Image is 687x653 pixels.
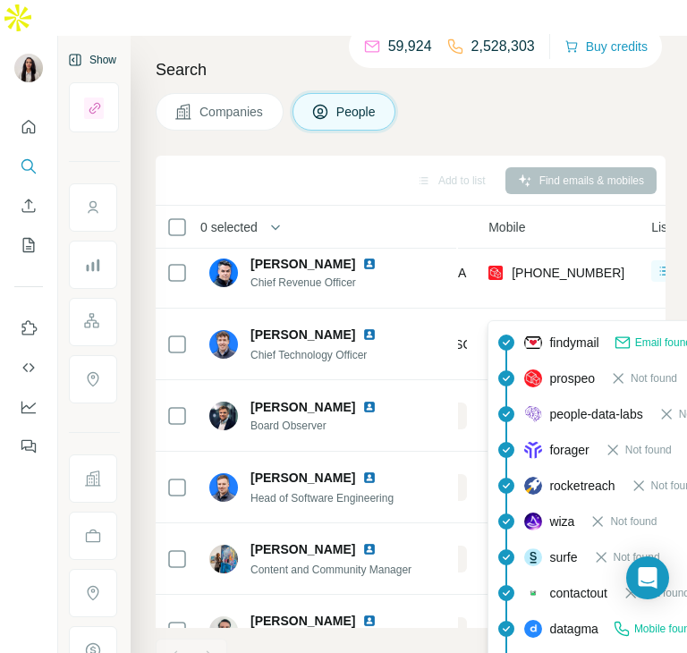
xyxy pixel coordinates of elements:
[626,556,669,599] div: Open Intercom Messenger
[524,548,542,566] img: provider surfe logo
[488,264,503,282] img: provider prospeo logo
[362,257,377,271] img: LinkedIn logo
[512,266,624,280] span: [PHONE_NUMBER]
[549,548,577,566] span: surfe
[524,513,542,530] img: provider wiza logo
[610,513,657,530] span: Not found
[549,584,607,602] span: contactout
[549,369,595,387] span: prospeo
[488,218,525,236] span: Mobile
[14,229,43,261] button: My lists
[524,477,542,495] img: provider rocketreach logo
[336,103,377,121] span: People
[14,54,43,82] img: Avatar
[55,47,129,73] button: Show
[250,612,355,630] span: [PERSON_NAME]
[388,36,432,57] p: 59,924
[549,513,574,530] span: wiza
[549,620,598,638] span: datagma
[199,103,265,121] span: Companies
[631,370,677,386] span: Not found
[362,327,377,342] img: LinkedIn logo
[362,400,377,414] img: LinkedIn logo
[362,542,377,556] img: LinkedIn logo
[549,477,615,495] span: rocketreach
[250,349,367,361] span: Chief Technology Officer
[209,330,238,359] img: Avatar
[250,275,398,291] span: Chief Revenue Officer
[209,545,238,573] img: Avatar
[362,471,377,485] img: LinkedIn logo
[524,369,542,387] img: provider prospeo logo
[14,190,43,222] button: Enrich CSV
[564,34,648,59] button: Buy credits
[209,473,238,502] img: Avatar
[156,57,666,82] h4: Search
[250,540,355,558] span: [PERSON_NAME]
[250,398,355,416] span: [PERSON_NAME]
[524,589,542,598] img: provider contactout logo
[250,492,394,505] span: Head of Software Engineering
[250,469,355,487] span: [PERSON_NAME]
[549,441,589,459] span: forager
[524,441,542,459] img: provider forager logo
[614,549,660,565] span: Not found
[250,418,398,434] span: Board Observer
[209,616,238,645] img: Avatar
[14,352,43,384] button: Use Surfe API
[549,405,642,423] span: people-data-labs
[14,430,43,462] button: Feedback
[14,150,43,182] button: Search
[250,255,355,273] span: [PERSON_NAME]
[14,391,43,423] button: Dashboard
[549,334,598,352] span: findymail
[200,218,258,236] span: 0 selected
[209,402,238,430] img: Avatar
[471,36,535,57] p: 2,528,303
[524,334,542,352] img: provider findymail logo
[209,259,238,287] img: Avatar
[625,442,672,458] span: Not found
[14,111,43,143] button: Quick start
[362,614,377,628] img: LinkedIn logo
[524,405,542,421] img: provider people-data-labs logo
[14,312,43,344] button: Use Surfe on LinkedIn
[524,620,542,638] img: provider datagma logo
[250,326,355,343] span: [PERSON_NAME]
[651,218,677,236] span: Lists
[250,564,411,576] span: Content and Community Manager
